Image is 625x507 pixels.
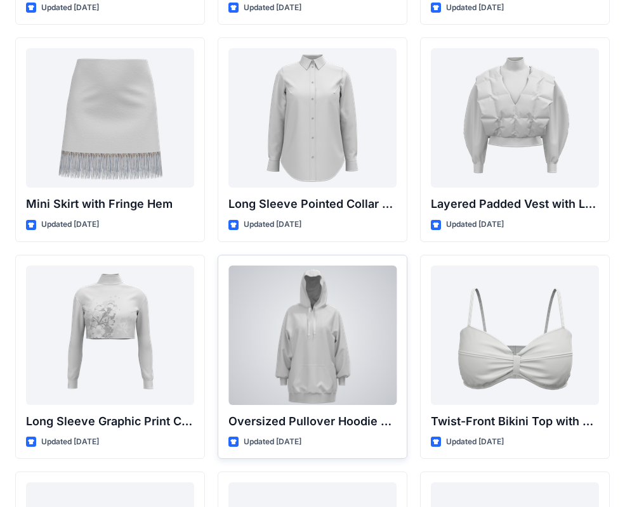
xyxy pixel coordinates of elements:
p: Updated [DATE] [244,218,301,231]
p: Updated [DATE] [244,1,301,15]
a: Twist-Front Bikini Top with Thin Straps [431,266,599,405]
a: Long Sleeve Pointed Collar Button-Up Shirt [228,48,397,188]
p: Updated [DATE] [41,1,99,15]
p: Long Sleeve Pointed Collar Button-Up Shirt [228,195,397,213]
p: Twist-Front Bikini Top with Thin Straps [431,413,599,430]
p: Oversized Pullover Hoodie with Front Pocket [228,413,397,430]
a: Long Sleeve Graphic Print Cropped Turtleneck [26,266,194,405]
a: Mini Skirt with Fringe Hem [26,48,194,188]
p: Updated [DATE] [446,435,504,449]
p: Layered Padded Vest with Long Sleeve Top [431,195,599,213]
p: Mini Skirt with Fringe Hem [26,195,194,213]
a: Layered Padded Vest with Long Sleeve Top [431,48,599,188]
p: Updated [DATE] [446,218,504,231]
p: Long Sleeve Graphic Print Cropped Turtleneck [26,413,194,430]
p: Updated [DATE] [244,435,301,449]
p: Updated [DATE] [446,1,504,15]
p: Updated [DATE] [41,218,99,231]
p: Updated [DATE] [41,435,99,449]
a: Oversized Pullover Hoodie with Front Pocket [228,266,397,405]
